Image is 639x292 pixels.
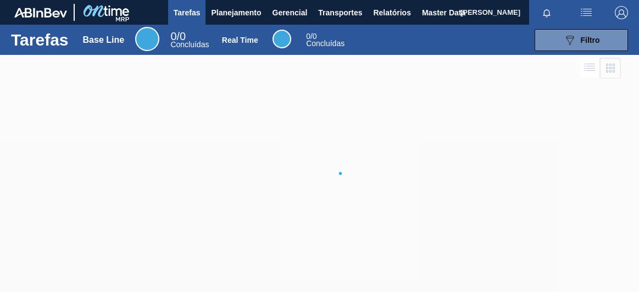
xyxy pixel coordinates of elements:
img: userActions [580,6,593,19]
div: Base Line [170,32,209,48]
span: 0 [306,32,310,41]
span: Relatórios [373,6,410,19]
span: Planejamento [211,6,261,19]
div: Real Time [273,30,291,48]
button: Filtro [535,29,628,51]
span: / 0 [170,30,186,42]
span: Master Data [422,6,465,19]
div: Real Time [306,33,344,47]
div: Base Line [83,35,125,45]
h1: Tarefas [11,33,69,46]
span: Filtro [581,36,600,44]
button: Notificações [529,5,564,20]
span: Transportes [318,6,362,19]
span: / 0 [306,32,316,41]
span: Concluídas [306,39,344,48]
div: Base Line [135,27,159,51]
span: Concluídas [170,40,209,49]
img: Logout [615,6,628,19]
div: Real Time [222,36,258,44]
span: Tarefas [174,6,201,19]
span: 0 [170,30,176,42]
span: Gerencial [273,6,308,19]
img: TNhmsLtSVTkK8tSr43FrP2fwEKptu5GPRR3wAAAABJRU5ErkJggg== [14,8,67,18]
